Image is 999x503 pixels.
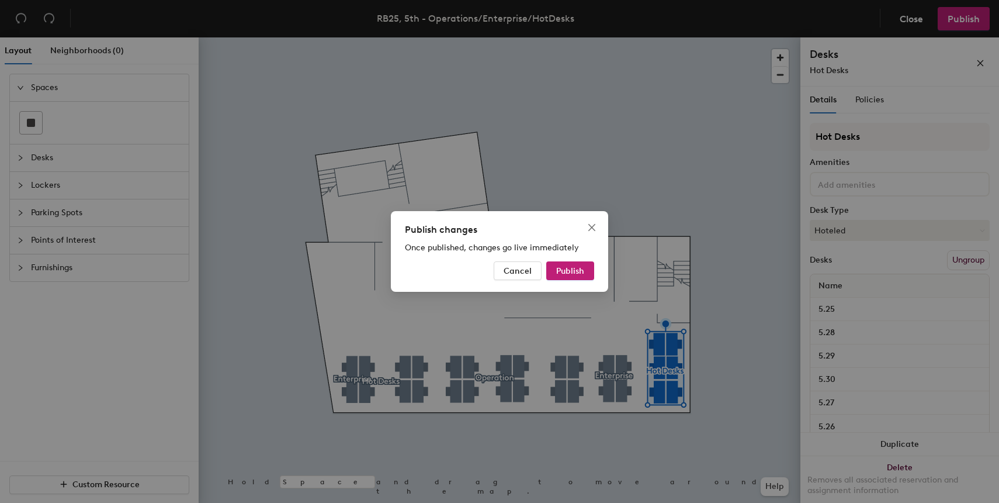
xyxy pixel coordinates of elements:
span: close [587,223,596,232]
div: Publish changes [405,223,594,237]
button: Close [582,218,601,237]
span: Cancel [504,266,532,276]
button: Publish [546,261,594,280]
span: Once published, changes go live immediately [405,243,579,253]
button: Cancel [494,261,542,280]
span: Publish [556,266,584,276]
span: Close [582,223,601,232]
